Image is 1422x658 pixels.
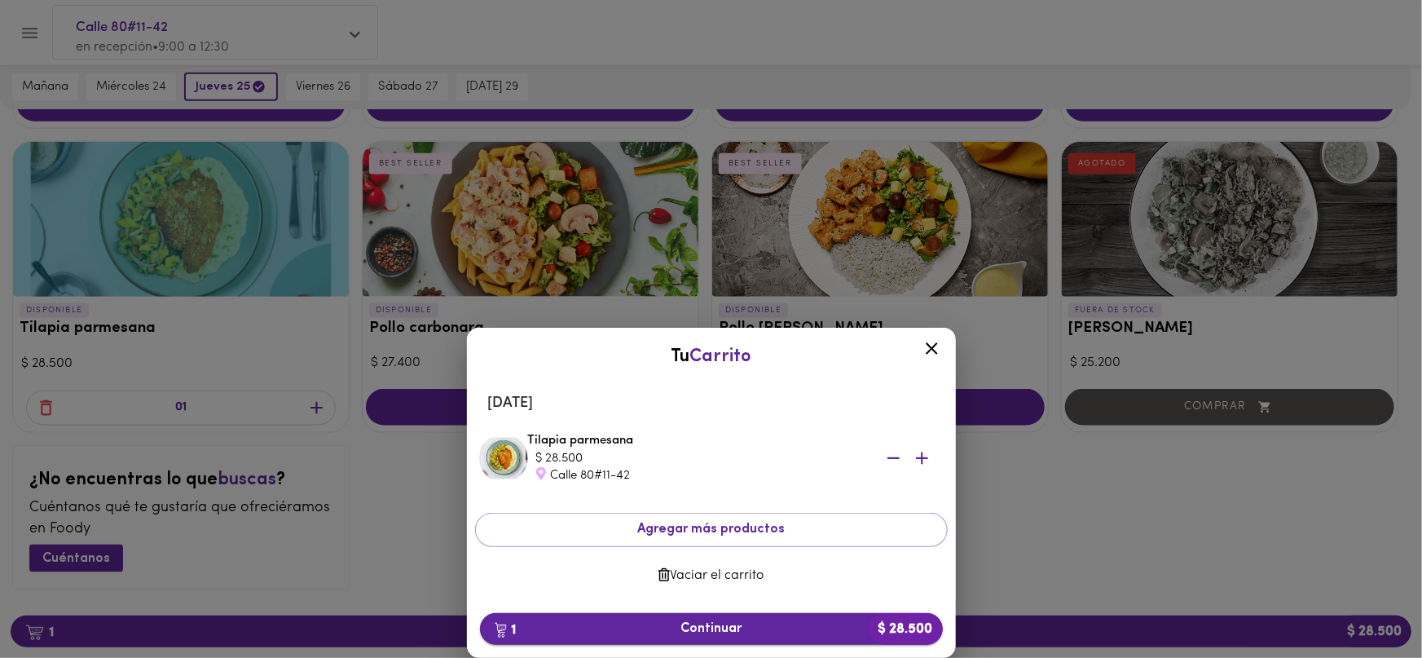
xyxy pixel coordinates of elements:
[1327,563,1406,642] iframe: Messagebird Livechat Widget
[475,384,948,423] li: [DATE]
[528,432,944,484] div: Tilapia parmesana
[480,613,943,645] button: 1Continuar$ 28.500
[689,347,751,366] span: Carrito
[475,513,948,546] button: Agregar más productos
[485,619,526,640] b: 1
[479,434,528,483] img: Tilapia parmesana
[483,344,940,369] div: Tu
[493,621,930,637] span: Continuar
[488,568,935,584] span: Vaciar el carrito
[489,522,934,537] span: Agregar más productos
[495,622,507,638] img: cart.png
[536,450,862,467] div: $ 28.500
[536,467,862,484] div: Calle 80#11-42
[475,560,948,592] button: Vaciar el carrito
[869,613,943,645] b: $ 28.500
